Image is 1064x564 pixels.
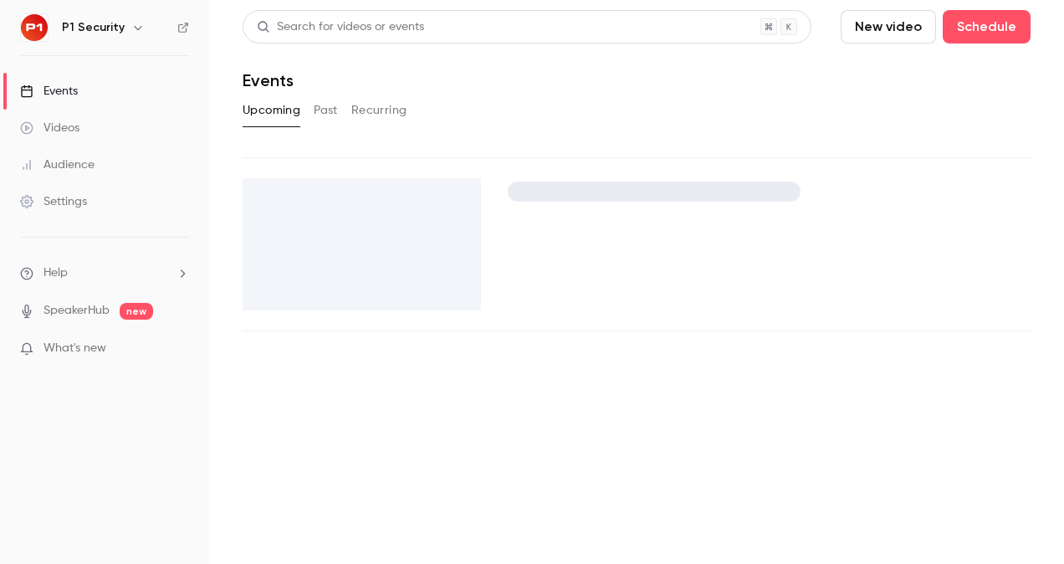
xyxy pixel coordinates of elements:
[20,193,87,210] div: Settings
[21,14,48,41] img: P1 Security
[841,10,936,44] button: New video
[20,156,95,173] div: Audience
[351,97,407,124] button: Recurring
[20,264,189,282] li: help-dropdown-opener
[20,83,78,100] div: Events
[43,340,106,357] span: What's new
[62,19,125,36] h6: P1 Security
[120,303,153,320] span: new
[243,70,294,90] h1: Events
[43,264,68,282] span: Help
[20,120,79,136] div: Videos
[314,97,338,124] button: Past
[943,10,1031,44] button: Schedule
[257,18,424,36] div: Search for videos or events
[43,302,110,320] a: SpeakerHub
[243,97,300,124] button: Upcoming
